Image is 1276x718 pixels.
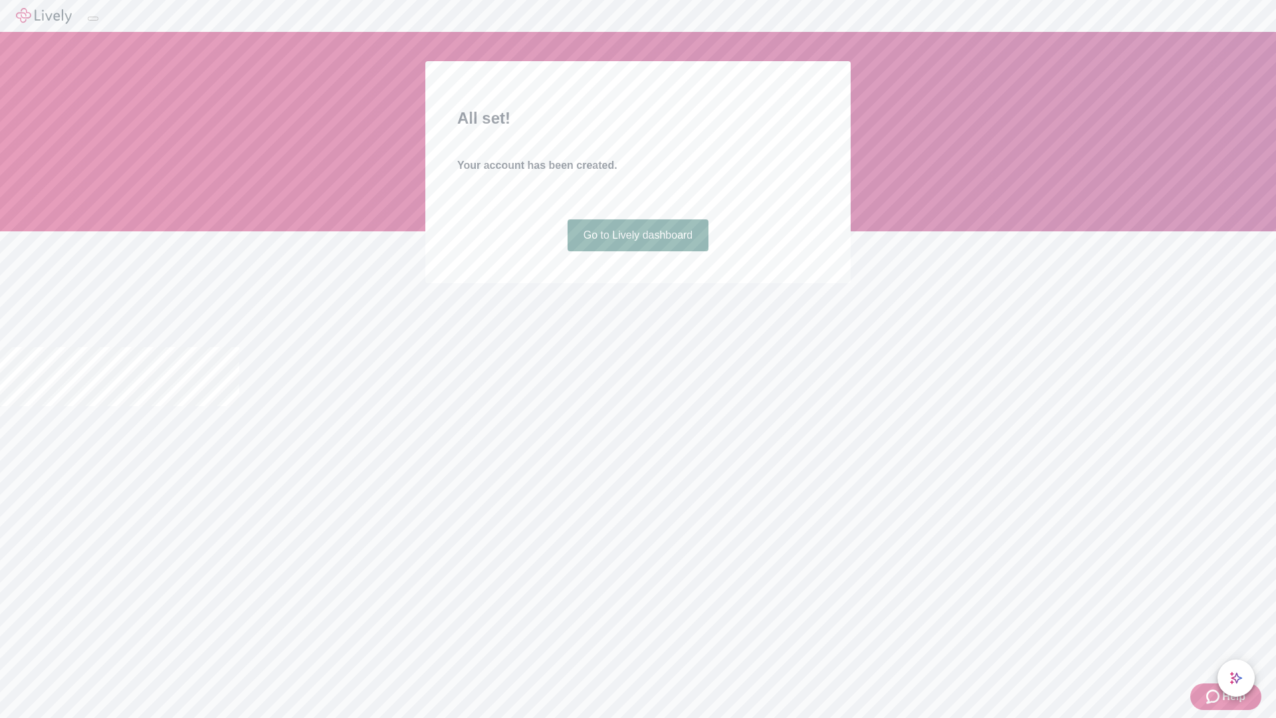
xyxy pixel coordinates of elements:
[1206,689,1222,705] svg: Zendesk support icon
[16,8,72,24] img: Lively
[88,17,98,21] button: Log out
[1229,671,1243,685] svg: Lively AI Assistant
[457,106,819,130] h2: All set!
[1218,659,1255,697] button: chat
[1190,683,1261,710] button: Zendesk support iconHelp
[568,219,709,251] a: Go to Lively dashboard
[1222,689,1245,705] span: Help
[457,158,819,174] h4: Your account has been created.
